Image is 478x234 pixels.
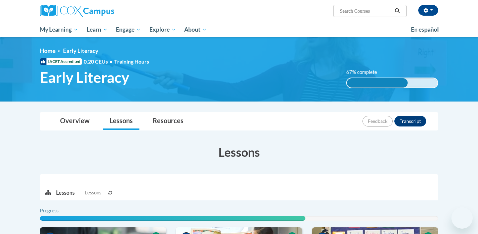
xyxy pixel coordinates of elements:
span: Learn [87,26,108,34]
span: Explore [149,26,176,34]
iframe: Button to launch messaging window [451,207,473,229]
a: Explore [145,22,180,37]
div: Main menu [30,22,448,37]
a: Lessons [103,113,139,130]
span: My Learning [40,26,78,34]
span: About [184,26,207,34]
span: Early Literacy [63,47,98,54]
a: Engage [112,22,145,37]
button: Search [392,7,402,15]
a: Overview [53,113,96,130]
div: 67% complete [347,78,408,88]
a: Home [40,47,55,54]
a: Cox Campus [40,5,166,17]
span: Engage [116,26,141,34]
button: Account Settings [418,5,438,16]
a: Resources [146,113,190,130]
button: Transcript [394,116,426,126]
span: • [110,58,113,65]
span: IACET Accredited [40,58,82,65]
a: Learn [82,22,112,37]
label: Progress: [40,207,78,214]
span: Lessons [85,189,101,196]
span: Training Hours [114,58,149,65]
a: My Learning [36,22,82,37]
h3: Lessons [40,144,438,160]
span: Early Literacy [40,69,129,86]
span: En español [411,26,439,33]
a: En español [407,23,443,37]
label: 67% complete [346,69,384,76]
span: 0.20 CEUs [84,58,114,65]
p: Lessons [56,189,75,196]
input: Search Courses [339,7,392,15]
img: Cox Campus [40,5,114,17]
button: Feedback [362,116,393,126]
a: About [180,22,211,37]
